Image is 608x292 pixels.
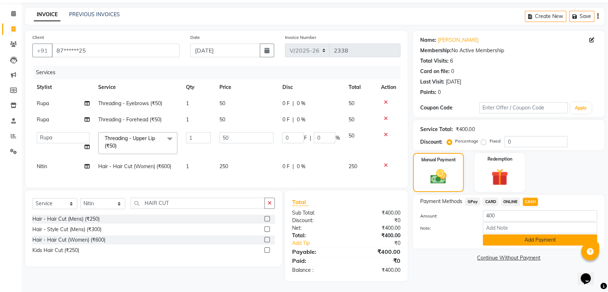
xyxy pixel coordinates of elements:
[523,198,538,206] span: CASH
[98,100,162,107] span: Threading - Eyebrows (₹50)
[52,44,180,57] input: Search by Name/Mobile/Email/Code
[215,79,278,95] th: Price
[571,103,591,113] button: Apply
[296,116,305,123] span: 0 %
[346,232,406,239] div: ₹400.00
[420,36,436,44] div: Name:
[377,79,400,95] th: Action
[98,116,162,123] span: Threading - Forehead (₹50)
[450,57,453,65] div: 6
[105,135,155,149] span: Threading - Upper Lip (₹50)
[420,89,436,96] div: Points:
[348,163,357,170] span: 250
[348,100,354,107] span: 50
[309,134,311,142] span: |
[34,8,60,21] a: INVOICE
[438,36,478,44] a: [PERSON_NAME]
[415,225,477,232] label: Note:
[287,247,346,256] div: Payable:
[287,239,356,247] a: Add Tip
[356,239,406,247] div: ₹0
[219,163,228,170] span: 250
[32,215,100,223] div: Hair - Hair Cut (Mens) (₹250)
[414,254,603,262] a: Continue Without Payment
[292,116,294,123] span: |
[487,156,512,162] label: Redemption
[219,116,225,123] span: 50
[465,198,480,206] span: GPay
[420,47,597,54] div: No Active Membership
[37,100,49,107] span: Rupa
[304,134,307,142] span: F
[37,116,49,123] span: Rupa
[348,132,354,139] span: 50
[285,34,316,41] label: Invoice Number
[33,66,406,79] div: Services
[296,100,305,107] span: 0 %
[346,224,406,232] div: ₹400.00
[186,116,189,123] span: 1
[131,198,265,209] input: Search or Scan
[420,126,453,133] div: Service Total:
[421,157,456,163] label: Manual Payment
[32,226,101,233] div: Hair - Style Cut (Mens) (₹300)
[420,138,443,146] div: Discount:
[346,266,406,274] div: ₹400.00
[344,79,377,95] th: Total
[219,100,225,107] span: 50
[420,57,449,65] div: Total Visits:
[287,266,346,274] div: Balance :
[425,167,451,186] img: _cash.svg
[186,100,189,107] span: 1
[32,34,44,41] label: Client
[525,11,566,22] button: Create New
[446,78,461,86] div: [DATE]
[282,163,289,170] span: 0 F
[346,247,406,256] div: ₹400.00
[420,68,450,75] div: Card on file:
[32,247,79,254] div: Kids Hair Cut (₹250)
[282,116,289,123] span: 0 F
[483,198,498,206] span: CARD
[278,79,344,95] th: Disc
[348,116,354,123] span: 50
[346,217,406,224] div: ₹0
[438,89,441,96] div: 0
[501,198,520,206] span: ONLINE
[287,256,346,265] div: Paid:
[578,263,601,285] iframe: chat widget
[346,209,406,217] div: ₹400.00
[483,234,597,246] button: Add Payment
[32,44,53,57] button: +91
[292,100,294,107] span: |
[32,236,105,244] div: Hair - Hair Cut (Women) (₹600)
[292,198,309,206] span: Total
[94,79,182,95] th: Service
[489,138,500,144] label: Fixed
[479,102,568,113] input: Enter Offer / Coupon Code
[282,100,289,107] span: 0 F
[420,198,462,205] span: Payment Methods
[483,222,597,233] input: Add Note
[420,78,444,86] div: Last Visit:
[296,163,305,170] span: 0 %
[420,104,479,112] div: Coupon Code
[287,209,346,217] div: Sub Total:
[98,163,171,170] span: Hair - Hair Cut (Women) (₹600)
[32,79,94,95] th: Stylist
[190,34,200,41] label: Date
[292,163,294,170] span: |
[69,11,120,18] a: PREVIOUS INVOICES
[287,217,346,224] div: Discount:
[186,163,189,170] span: 1
[415,213,477,219] label: Amount:
[486,167,513,188] img: _gift.svg
[287,224,346,232] div: Net:
[287,232,346,239] div: Total:
[483,210,597,221] input: Amount
[37,163,47,170] span: Nitin
[182,79,215,95] th: Qty
[455,138,478,144] label: Percentage
[346,256,406,265] div: ₹0
[456,126,475,133] div: ₹400.00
